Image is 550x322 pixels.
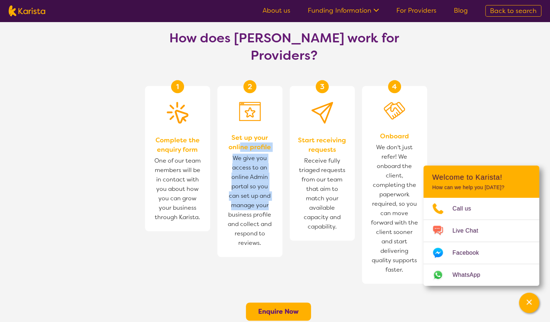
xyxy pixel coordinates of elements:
img: Set up your online profile [239,102,261,121]
div: 1 [171,80,184,93]
span: Back to search [490,7,537,15]
span: Receive fully triaged requests from our team that aim to match your available capacity and capabi... [297,154,348,233]
span: Facebook [452,247,487,258]
span: Onboard [380,131,409,141]
img: Provider Start receiving requests [311,102,333,124]
a: About us [263,6,290,15]
a: Back to search [485,5,541,17]
div: 2 [243,80,256,93]
a: Blog [454,6,468,15]
a: Funding Information [308,6,379,15]
span: Complete the enquiry form [152,135,203,154]
div: 3 [316,80,329,93]
a: For Providers [396,6,436,15]
span: Start receiving requests [297,135,348,154]
img: Karista logo [9,5,45,16]
button: Channel Menu [519,293,539,313]
h1: How does [PERSON_NAME] work for Providers? [163,29,405,64]
div: 4 [388,80,401,93]
div: Channel Menu [423,166,539,286]
button: Enquire Now [246,302,311,321]
img: Complete the enquiry form [167,102,188,124]
span: Call us [452,203,480,214]
span: Set up your online profile [225,133,275,152]
a: Web link opens in a new tab. [423,264,539,286]
span: We don't just refer! We onboard the client, completing the paperwork required, so you can move fo... [369,141,420,276]
span: We give you access to an online Admin portal so you can set up and manage your business profile a... [225,152,275,250]
ul: Choose channel [423,198,539,286]
img: Onboard [384,102,405,120]
span: WhatsApp [452,269,489,280]
h2: Welcome to Karista! [432,173,530,181]
span: Live Chat [452,225,487,236]
span: One of our team members will be in contact with you about how you can grow your business through ... [152,154,203,224]
a: Enquire Now [258,307,299,316]
p: How can we help you [DATE]? [432,184,530,191]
